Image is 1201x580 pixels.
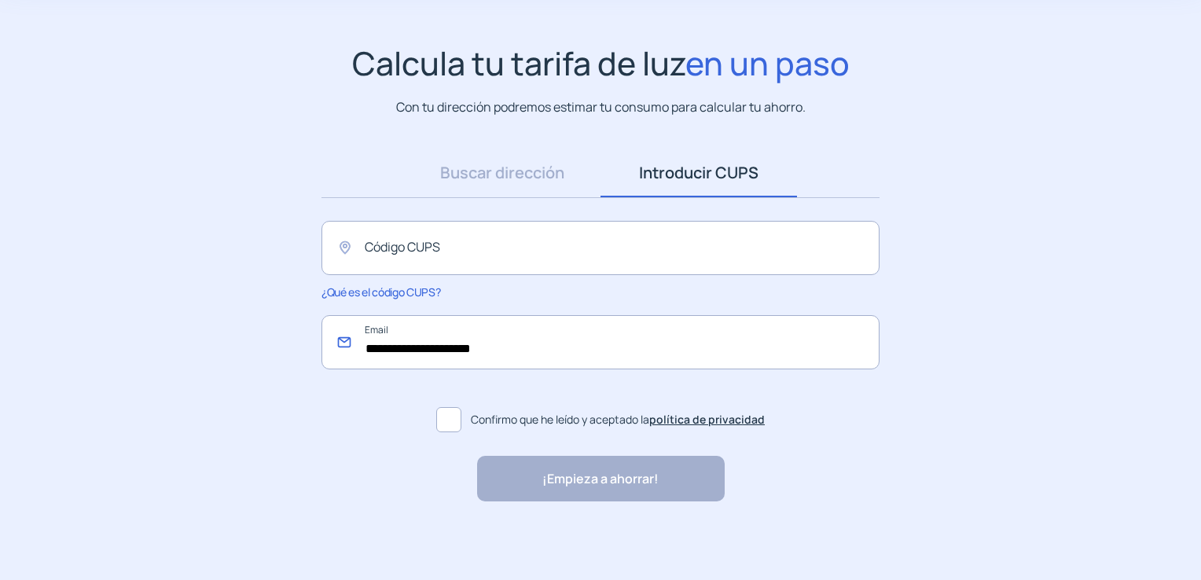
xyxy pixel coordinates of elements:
[649,412,765,427] a: política de privacidad
[321,284,440,299] span: ¿Qué es el código CUPS?
[404,149,600,197] a: Buscar dirección
[352,44,850,83] h1: Calcula tu tarifa de luz
[600,149,797,197] a: Introducir CUPS
[396,97,806,117] p: Con tu dirección podremos estimar tu consumo para calcular tu ahorro.
[471,411,765,428] span: Confirmo que he leído y aceptado la
[685,41,850,85] span: en un paso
